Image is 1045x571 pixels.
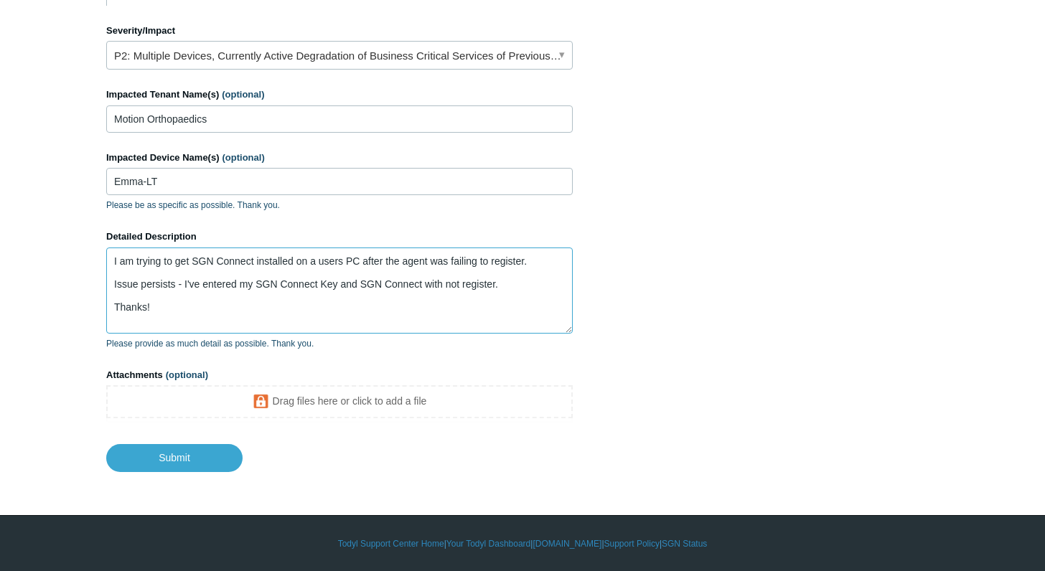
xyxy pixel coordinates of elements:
p: Please provide as much detail as possible. Thank you. [106,337,573,350]
input: Submit [106,444,243,471]
label: Detailed Description [106,230,573,244]
label: Severity/Impact [106,24,573,38]
a: Your Todyl Dashboard [446,537,530,550]
p: Please be as specific as possible. Thank you. [106,199,573,212]
label: Impacted Device Name(s) [106,151,573,165]
a: SGN Status [662,537,707,550]
label: Attachments [106,368,573,382]
span: (optional) [222,152,265,163]
a: [DOMAIN_NAME] [533,537,601,550]
a: Support Policy [604,537,660,550]
label: Impacted Tenant Name(s) [106,88,573,102]
a: Todyl Support Center Home [338,537,444,550]
span: (optional) [166,369,208,380]
div: | | | | [106,537,939,550]
span: (optional) [222,89,264,100]
a: P2: Multiple Devices, Currently Active Degradation of Business Critical Services of Previously Wo... [106,41,573,70]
